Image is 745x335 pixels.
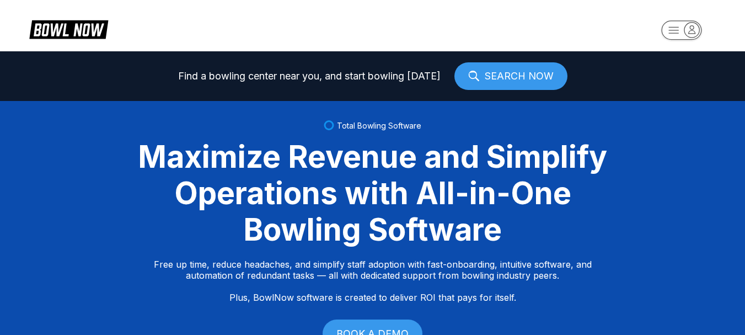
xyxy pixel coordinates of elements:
span: Find a bowling center near you, and start bowling [DATE] [178,71,441,82]
a: SEARCH NOW [454,62,567,90]
span: Total Bowling Software [337,121,421,130]
div: Maximize Revenue and Simplify Operations with All-in-One Bowling Software [125,139,621,248]
p: Free up time, reduce headaches, and simplify staff adoption with fast-onboarding, intuitive softw... [154,259,592,303]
